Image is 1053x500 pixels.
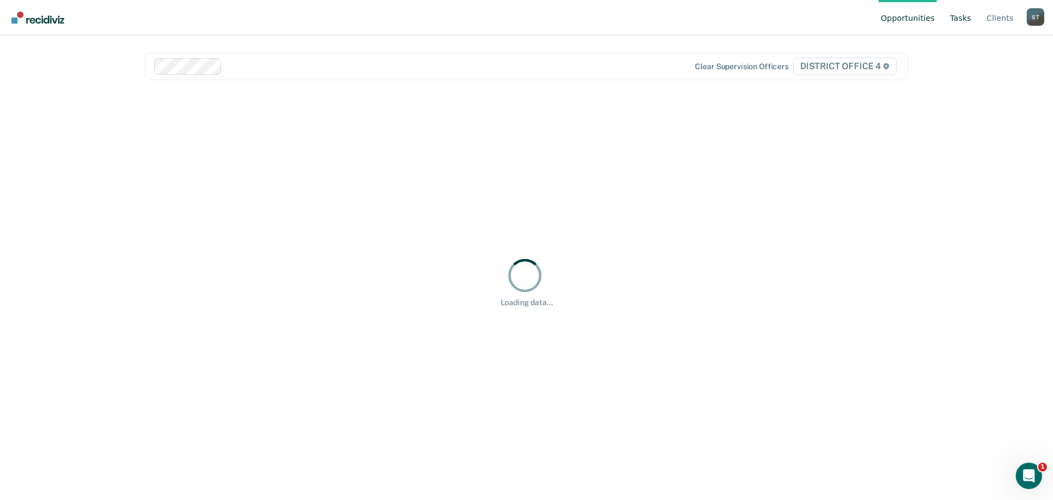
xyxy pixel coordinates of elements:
[1027,8,1044,26] div: S T
[695,62,788,71] div: Clear supervision officers
[12,12,64,24] img: Recidiviz
[793,58,897,75] span: DISTRICT OFFICE 4
[1027,8,1044,26] button: Profile dropdown button
[1038,463,1047,471] span: 1
[1016,463,1042,489] iframe: Intercom live chat
[501,298,553,307] div: Loading data...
